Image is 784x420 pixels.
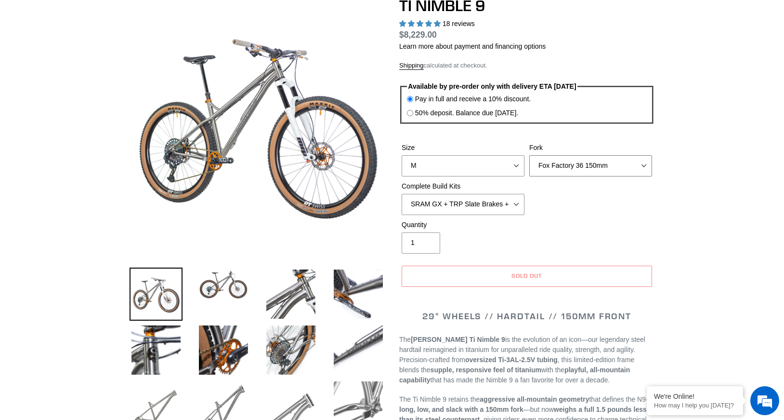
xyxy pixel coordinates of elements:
span: 18 reviews [443,20,475,27]
strong: supple, responsive feel of titanium [431,366,541,374]
label: Fork [529,143,652,153]
div: Minimize live chat window [158,5,181,28]
div: calculated at checkout. [399,61,654,70]
legend: Available by pre-order only with delivery ETA [DATE] [407,81,578,92]
p: How may I help you today? [654,402,736,409]
img: Load image into Gallery viewer, TI NIMBLE 9 [264,324,317,377]
strong: aggressive all-mountain geometry [480,395,589,403]
img: Load image into Gallery viewer, TI NIMBLE 9 [197,268,250,301]
label: Complete Build Kits [402,181,524,191]
strong: [PERSON_NAME] Ti Nimble 9 [411,336,505,343]
img: d_696896380_company_1647369064580_696896380 [31,48,55,72]
div: Chat with us now [65,54,176,67]
a: Learn more about payment and financing options [399,42,546,50]
img: Load image into Gallery viewer, TI NIMBLE 9 [130,324,183,377]
button: Sold out [402,266,652,287]
textarea: Type your message and hit 'Enter' [5,263,183,297]
span: Sold out [511,272,542,279]
strong: oversized Ti-3AL-2.5V tubing [465,356,558,364]
label: Size [402,143,524,153]
img: Load image into Gallery viewer, TI NIMBLE 9 [332,268,385,321]
label: 50% deposit. Balance due [DATE]. [415,108,519,118]
span: We're online! [56,122,133,219]
label: Pay in full and receive a 10% discount. [415,94,531,104]
span: 29" WHEELS // HARDTAIL // 150MM FRONT [422,311,631,322]
div: We're Online! [654,393,736,400]
div: Navigation go back [11,53,25,68]
img: Load image into Gallery viewer, TI NIMBLE 9 [197,324,250,377]
img: Load image into Gallery viewer, TI NIMBLE 9 [130,268,183,321]
img: Load image into Gallery viewer, TI NIMBLE 9 [264,268,317,321]
strong: long, low, and slack with a 150mm fork [399,406,523,413]
label: Quantity [402,220,524,230]
span: $8,229.00 [399,30,437,40]
p: The is the evolution of an icon—our legendary steel hardtail reimagined in titanium for unparalle... [399,335,654,385]
a: Shipping [399,62,424,70]
span: 4.89 stars [399,20,443,27]
img: Load image into Gallery viewer, TI NIMBLE 9 [332,324,385,377]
